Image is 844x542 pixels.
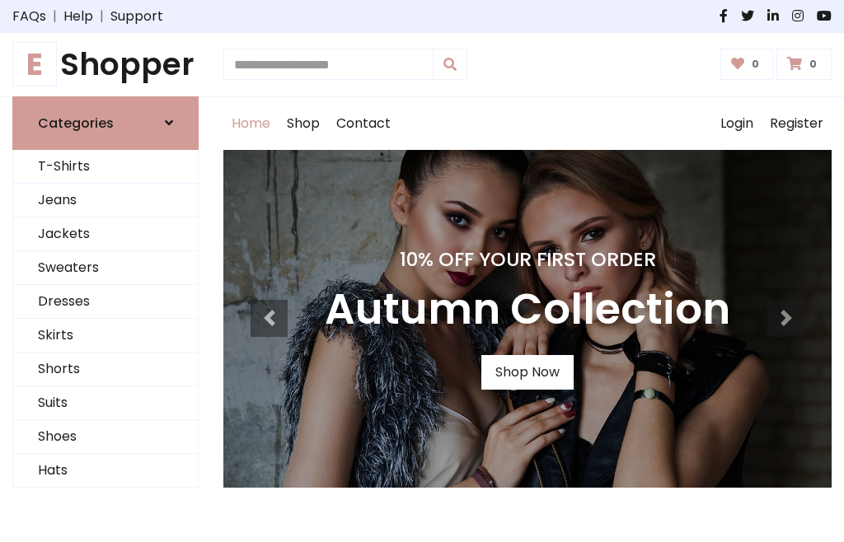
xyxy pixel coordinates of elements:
a: Home [223,97,279,150]
a: Dresses [13,285,198,319]
a: Jackets [13,217,198,251]
h4: 10% Off Your First Order [325,248,730,271]
a: 0 [776,49,832,80]
a: Shorts [13,353,198,386]
a: T-Shirts [13,150,198,184]
span: | [46,7,63,26]
a: Shop Now [481,355,574,390]
a: FAQs [12,7,46,26]
a: Support [110,7,163,26]
span: | [93,7,110,26]
a: 0 [720,49,774,80]
a: EShopper [12,46,199,83]
a: Login [712,97,762,150]
h1: Shopper [12,46,199,83]
h3: Autumn Collection [325,284,730,335]
a: Contact [328,97,399,150]
a: Skirts [13,319,198,353]
a: Categories [12,96,199,150]
a: Hats [13,454,198,488]
span: 0 [748,57,763,72]
a: Sweaters [13,251,198,285]
a: Help [63,7,93,26]
h6: Categories [38,115,114,131]
a: Jeans [13,184,198,217]
a: Suits [13,386,198,420]
a: Register [762,97,832,150]
span: 0 [805,57,821,72]
a: Shop [279,97,328,150]
a: Shoes [13,420,198,454]
span: E [12,42,57,86]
